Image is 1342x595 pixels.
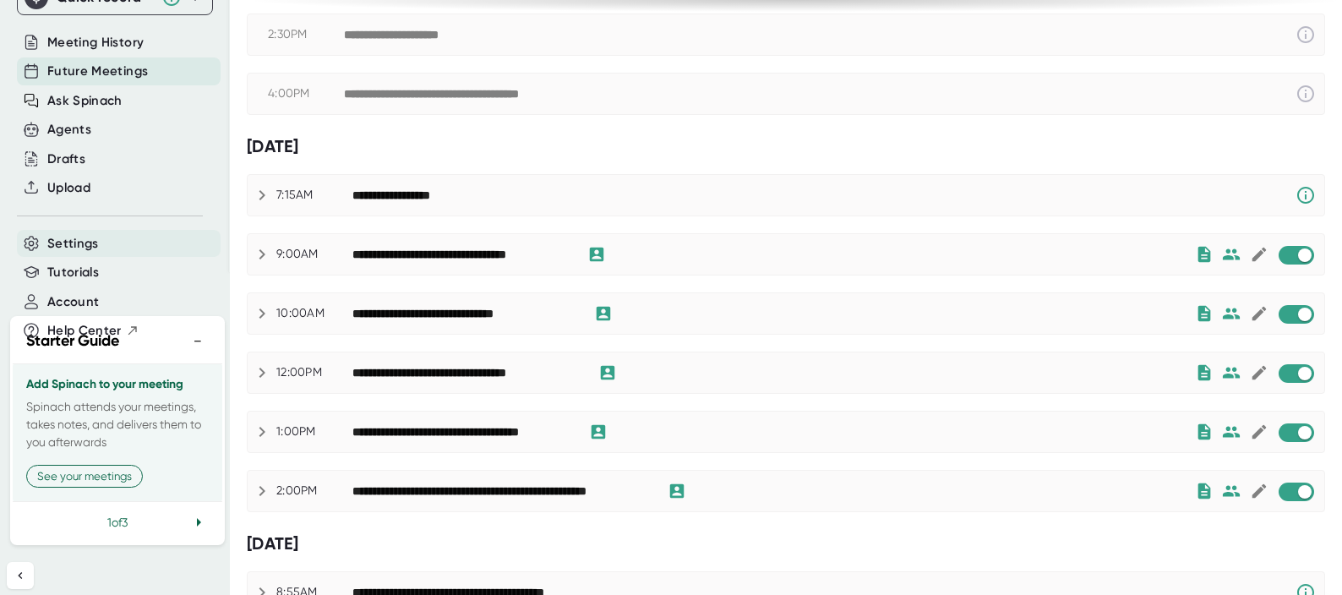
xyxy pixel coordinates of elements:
button: Settings [47,234,99,254]
button: Collapse sidebar [7,562,34,589]
div: 9:00AM [276,247,352,262]
div: [DATE] [247,136,1325,157]
button: Tutorials [47,263,99,282]
button: Ask Spinach [47,91,123,111]
div: 10:00AM [276,306,352,321]
button: Help Center [47,321,139,341]
button: Upload [47,178,90,198]
span: Help Center [47,321,122,341]
div: 1:00PM [276,424,352,439]
button: Account [47,292,99,312]
div: [DATE] [247,533,1325,554]
span: 1 of 3 [107,516,128,529]
svg: Spinach requires a video conference link. [1296,185,1316,205]
div: 2:30PM [268,27,344,42]
button: Drafts [47,150,85,169]
div: 7:15AM [276,188,352,203]
div: 2:00PM [276,483,352,499]
button: Meeting History [47,33,144,52]
p: Spinach attends your meetings, takes notes, and delivers them to you afterwards [26,398,209,451]
svg: This event has already passed [1296,25,1316,45]
svg: This event has already passed [1296,84,1316,104]
button: See your meetings [26,465,143,488]
button: Agents [47,120,91,139]
div: 12:00PM [276,365,352,380]
h3: Add Spinach to your meeting [26,378,209,391]
button: Future Meetings [47,62,148,81]
div: 4:00PM [268,86,344,101]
